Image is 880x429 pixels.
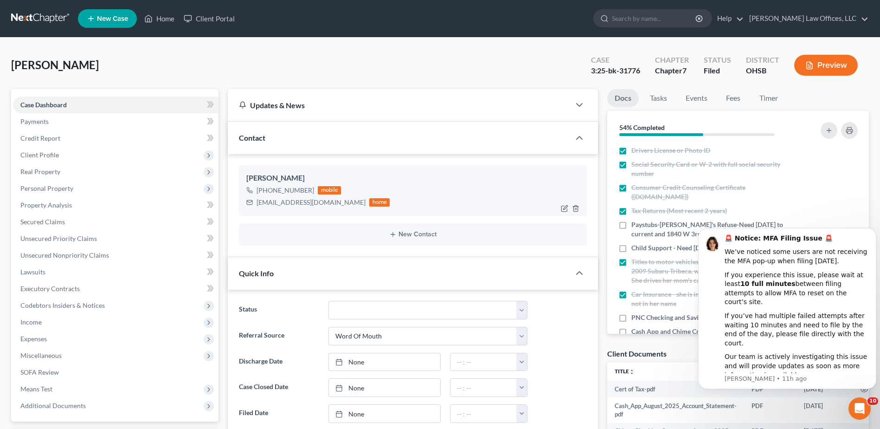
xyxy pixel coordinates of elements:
span: Additional Documents [20,402,86,409]
button: Preview [794,55,858,76]
button: New Contact [246,231,579,238]
label: Referral Source [234,327,323,345]
div: District [746,55,779,65]
span: SOFA Review [20,368,59,376]
span: 10 [867,397,878,405]
div: [PERSON_NAME] [246,173,579,184]
label: Status [234,301,323,319]
a: Unsecured Priority Claims [13,230,218,247]
span: Cash App and Chime Credit Builder - Need June and July [631,327,793,336]
span: Child Support - Need [DATE] to current [631,243,744,253]
span: Lawsuits [20,268,45,276]
td: PDF [744,397,796,423]
iframe: Intercom live chat [848,397,871,420]
a: SOFA Review [13,364,218,381]
div: Case [591,55,640,65]
span: Client Profile [20,151,59,159]
span: Credit Report [20,134,60,142]
strong: 54% Completed [619,123,665,131]
span: Titles to motor vehicles (The only car in her name is the 2009 Subaru Tribeca, which she is tryin... [631,257,796,285]
span: Paystubs-[PERSON_NAME]'s Refuse-Need [DATE] to current and 1840 W 3rd LLC-Need [DATE] to current [631,220,796,239]
a: Home [140,10,179,27]
span: Unsecured Nonpriority Claims [20,251,109,259]
input: -- : -- [450,405,517,422]
div: Chapter [655,65,689,76]
div: home [369,198,390,207]
td: Cash_App_August_2025_Account_Statement-pdf [607,397,744,423]
a: Timer [752,89,785,107]
a: Client Portal [179,10,239,27]
span: Consumer Credit Counseling Certificate ([DOMAIN_NAME]) [631,183,796,201]
span: Secured Claims [20,218,65,226]
span: Property Analysis [20,201,72,209]
a: None [329,405,440,422]
a: [PERSON_NAME] Law Offices, LLC [745,10,868,27]
div: Status [704,55,731,65]
a: Payments [13,113,218,130]
span: Expenses [20,335,47,343]
span: Quick Info [239,269,274,278]
a: None [329,379,440,396]
a: Case Dashboard [13,97,218,113]
div: Client Documents [607,349,667,358]
span: Executory Contracts [20,285,80,292]
i: unfold_more [629,369,635,375]
a: Secured Claims [13,214,218,230]
label: Discharge Date [234,353,323,371]
div: [EMAIL_ADDRESS][DOMAIN_NAME] [257,198,366,207]
a: Property Analysis [13,197,218,214]
input: -- : -- [450,379,517,396]
a: Fees [719,89,748,107]
a: Titleunfold_more [615,368,635,375]
span: Means Test [20,385,52,393]
a: Credit Report [13,130,218,147]
td: [DATE] [796,397,853,423]
span: PNC Checking and Savings - Need May, June, and July [631,313,785,322]
a: Unsecured Nonpriority Claims [13,247,218,264]
span: Drivers License or Photo ID [631,146,710,155]
span: Miscellaneous [20,351,62,359]
div: mobile [318,186,341,195]
input: Search by name... [612,10,697,27]
span: Tax Returns (Most recent 2 years) [631,206,727,215]
input: -- : -- [450,353,517,371]
a: Lawsuits [13,264,218,280]
span: Personal Property [20,184,73,192]
span: Car Insurance - she is insured on her mom's car but it is not in her name [631,290,796,308]
a: Executory Contracts [13,280,218,297]
span: Case Dashboard [20,101,67,109]
span: Income [20,318,42,326]
span: Codebtors Insiders & Notices [20,301,105,309]
span: New Case [97,15,128,22]
a: Events [678,89,715,107]
div: Filed [704,65,731,76]
span: Payments [20,117,49,125]
a: Docs [607,89,639,107]
span: Real Property [20,168,60,175]
div: Chapter [655,55,689,65]
label: Case Closed Date [234,378,323,397]
div: Updates & News [239,100,559,110]
a: None [329,353,440,371]
div: 3:25-bk-31776 [591,65,640,76]
td: Cert of Tax-pdf [607,381,744,397]
span: Social Security Card or W-2 with full social security number [631,160,796,178]
a: Help [713,10,744,27]
a: Tasks [642,89,674,107]
span: Unsecured Priority Claims [20,234,97,242]
div: [PHONE_NUMBER] [257,186,314,195]
iframe: Intercom notifications message [694,227,880,395]
label: Filed Date [234,404,323,423]
span: Contact [239,133,265,142]
span: 7 [682,66,687,75]
span: [PERSON_NAME] [11,58,99,71]
div: OHSB [746,65,779,76]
